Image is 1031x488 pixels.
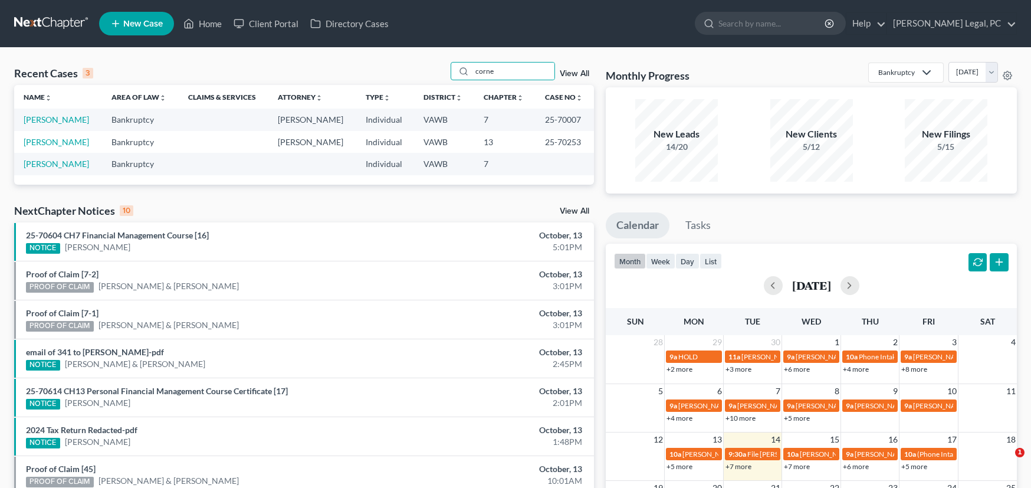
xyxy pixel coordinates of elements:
[102,109,179,130] td: Bankruptcy
[635,141,718,153] div: 14/20
[26,243,60,254] div: NOTICE
[83,68,93,78] div: 3
[904,450,916,458] span: 10a
[716,384,723,398] span: 6
[669,450,681,458] span: 10a
[98,475,239,487] a: [PERSON_NAME] & [PERSON_NAME]
[904,401,912,410] span: 9a
[268,109,356,130] td: [PERSON_NAME]
[725,462,751,471] a: +7 more
[846,450,853,458] span: 9a
[627,316,644,326] span: Sun
[905,141,987,153] div: 5/15
[26,360,60,371] div: NOTICE
[405,436,582,448] div: 1:48PM
[65,241,130,253] a: [PERSON_NAME]
[414,109,474,130] td: VAWB
[14,66,93,80] div: Recent Cases
[913,401,984,410] span: [PERSON_NAME] OUT
[98,280,239,292] a: [PERSON_NAME] & [PERSON_NAME]
[26,269,98,279] a: Proof of Claim [7-2]
[833,384,840,398] span: 8
[878,67,915,77] div: Bankruptcy
[111,93,166,101] a: Area of Lawunfold_more
[614,253,646,269] button: month
[423,93,462,101] a: Districtunfold_more
[102,131,179,153] td: Bankruptcy
[65,358,205,370] a: [PERSON_NAME] & [PERSON_NAME]
[901,462,927,471] a: +5 more
[770,127,853,141] div: New Clients
[405,230,582,241] div: October, 13
[405,307,582,319] div: October, 13
[904,352,912,361] span: 9a
[405,424,582,436] div: October, 13
[657,384,664,398] span: 5
[405,475,582,487] div: 10:01AM
[725,365,751,374] a: +3 more
[26,477,94,487] div: PROOF OF CLAIM
[728,401,736,410] span: 9a
[606,212,669,238] a: Calendar
[675,253,700,269] button: day
[846,401,853,410] span: 9a
[787,401,794,410] span: 9a
[26,386,288,396] a: 25-70614 CH13 Personal Financial Management Course Certificate [17]
[316,94,323,101] i: unfold_more
[356,131,414,153] td: Individual
[405,280,582,292] div: 3:01PM
[45,94,52,101] i: unfold_more
[745,316,760,326] span: Tue
[980,316,995,326] span: Sat
[26,347,164,357] a: email of 341 to [PERSON_NAME]-pdf
[1010,335,1017,349] span: 4
[682,450,989,458] span: [PERSON_NAME] [PHONE_NUMBER], [EMAIL_ADDRESS][DOMAIN_NAME], [STREET_ADDRESS]
[474,109,536,130] td: 7
[737,401,809,410] span: [PERSON_NAME] OUT
[774,384,782,398] span: 7
[829,433,840,447] span: 15
[123,19,163,28] span: New Case
[179,85,269,109] th: Claims & Services
[728,450,746,458] span: 9:30a
[951,335,958,349] span: 3
[792,279,831,292] h2: [DATE]
[770,335,782,349] span: 30
[98,319,239,331] a: [PERSON_NAME] & [PERSON_NAME]
[268,131,356,153] td: [PERSON_NAME]
[304,13,395,34] a: Directory Cases
[405,346,582,358] div: October, 13
[405,319,582,331] div: 3:01PM
[159,94,166,101] i: unfold_more
[178,13,228,34] a: Home
[669,401,677,410] span: 9a
[846,13,886,34] a: Help
[26,425,137,435] a: 2024 Tax Return Redacted-pdf
[26,438,60,448] div: NOTICE
[787,450,799,458] span: 10a
[560,207,589,215] a: View All
[666,462,692,471] a: +5 more
[24,137,89,147] a: [PERSON_NAME]
[405,358,582,370] div: 2:45PM
[796,401,867,410] span: [PERSON_NAME] OUT
[784,414,810,423] a: +5 more
[901,365,927,374] a: +8 more
[414,153,474,175] td: VAWB
[684,316,704,326] span: Mon
[356,109,414,130] td: Individual
[405,397,582,409] div: 2:01PM
[784,462,810,471] a: +7 more
[606,68,689,83] h3: Monthly Progress
[576,94,583,101] i: unfold_more
[65,436,130,448] a: [PERSON_NAME]
[652,433,664,447] span: 12
[892,335,899,349] span: 2
[560,70,589,78] a: View All
[517,94,524,101] i: unfold_more
[666,365,692,374] a: +2 more
[728,352,740,361] span: 11a
[474,153,536,175] td: 7
[24,93,52,101] a: Nameunfold_more
[862,316,879,326] span: Thu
